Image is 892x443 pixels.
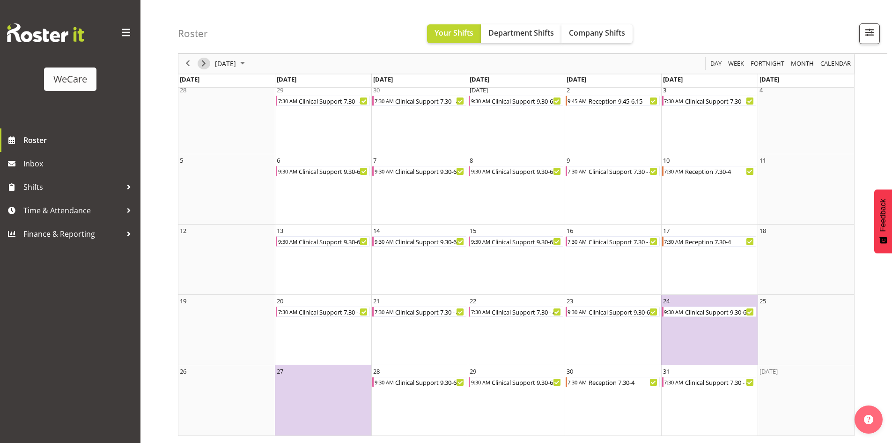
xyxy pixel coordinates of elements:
div: Clinical Support 9.30-6 Begin From Wednesday, October 8, 2025 at 9:30:00 AM GMT+13:00 Ends At Wed... [469,166,563,176]
button: Timeline Month [789,58,816,70]
span: Company Shifts [569,28,625,38]
span: Inbox [23,157,136,171]
div: 11 [759,156,766,165]
div: 22 [470,296,476,306]
span: Roster [23,133,136,147]
div: Reception 7.30-4 [588,377,659,387]
div: 7:30 AM [567,377,588,387]
div: Clinical Support 9.30-6 Begin From Wednesday, October 29, 2025 at 9:30:00 AM GMT+13:00 Ends At We... [469,377,563,387]
img: help-xxl-2.png [864,415,873,424]
div: Clinical Support 7.30 - 4 [394,96,466,105]
div: next period [196,54,212,74]
td: Sunday, October 12, 2025 [178,225,275,295]
div: 9:30 AM [470,96,491,105]
div: 7:30 AM [374,307,394,316]
span: Month [790,58,815,70]
div: 13 [277,226,283,235]
div: Clinical Support 9.30-6 [491,96,562,105]
div: 25 [759,296,766,306]
div: Clinical Support 7.30 - 4 Begin From Monday, September 29, 2025 at 7:30:00 AM GMT+13:00 Ends At M... [276,96,370,106]
div: 17 [663,226,670,235]
div: 27 [277,367,283,376]
div: 9:30 AM [470,237,491,246]
td: Saturday, October 25, 2025 [758,295,854,365]
div: 12 [180,226,186,235]
div: Clinical Support 9.30-6 [394,166,466,176]
div: Clinical Support 7.30 - 4 [394,307,466,316]
div: Reception 7.30-4 [684,237,756,246]
div: 9:30 AM [374,166,394,176]
td: Wednesday, October 8, 2025 [468,154,564,225]
div: 31 [663,367,670,376]
td: Friday, October 3, 2025 [661,84,758,154]
td: Friday, October 31, 2025 [661,365,758,435]
button: Filter Shifts [859,23,880,44]
td: Thursday, October 30, 2025 [565,365,661,435]
div: 29 [277,85,283,95]
div: 9:30 AM [663,307,684,316]
div: 2 [567,85,570,95]
td: Saturday, October 11, 2025 [758,154,854,225]
span: [DATE] [567,75,586,83]
div: 18 [759,226,766,235]
div: Clinical Support 7.30 - 4 Begin From Thursday, October 16, 2025 at 7:30:00 AM GMT+13:00 Ends At T... [566,236,660,247]
div: Clinical Support 7.30 - 4 [684,96,756,105]
span: [DATE] [759,75,779,83]
button: October 2025 [214,58,249,70]
span: [DATE] [470,75,489,83]
div: 7 [373,156,376,165]
td: Sunday, September 28, 2025 [178,84,275,154]
div: 9:30 AM [470,166,491,176]
div: 7:30 AM [567,166,588,176]
span: [DATE] [373,75,393,83]
td: Monday, September 29, 2025 [275,84,371,154]
span: Feedback [879,199,887,232]
div: previous period [180,54,196,74]
span: Day [709,58,722,70]
span: Fortnight [750,58,785,70]
td: Monday, October 27, 2025 [275,365,371,435]
div: Reception 7.30-4 Begin From Friday, October 17, 2025 at 7:30:00 AM GMT+13:00 Ends At Friday, Octo... [662,236,756,247]
div: 7:30 AM [470,307,491,316]
div: Clinical Support 9.30-6 Begin From Wednesday, October 1, 2025 at 9:30:00 AM GMT+13:00 Ends At Wed... [469,96,563,106]
div: Clinical Support 7.30 - 4 Begin From Wednesday, October 22, 2025 at 7:30:00 AM GMT+13:00 Ends At ... [469,307,563,317]
td: Saturday, October 18, 2025 [758,225,854,295]
td: Friday, October 10, 2025 [661,154,758,225]
td: Sunday, October 26, 2025 [178,365,275,435]
button: Month [819,58,853,70]
div: 9:30 AM [567,307,588,316]
div: 15 [470,226,476,235]
div: 28 [373,367,380,376]
div: Clinical Support 9.30-6 Begin From Friday, October 24, 2025 at 9:30:00 AM GMT+13:00 Ends At Frida... [662,307,756,317]
div: Clinical Support 9.30-6 [491,166,562,176]
td: Tuesday, October 14, 2025 [371,225,468,295]
div: 7:30 AM [277,96,298,105]
div: Clinical Support 7.30 - 4 Begin From Thursday, October 9, 2025 at 7:30:00 AM GMT+13:00 Ends At Th... [566,166,660,176]
td: Sunday, October 19, 2025 [178,295,275,365]
button: Previous [182,58,194,70]
button: Next [198,58,210,70]
div: 29 [470,367,476,376]
div: 7:30 AM [663,166,684,176]
div: 20 [277,296,283,306]
div: 7:30 AM [663,96,684,105]
div: Clinical Support 9.30-6 [394,377,466,387]
div: Clinical Support 7.30 - 4 Begin From Monday, October 20, 2025 at 7:30:00 AM GMT+13:00 Ends At Mon... [276,307,370,317]
button: Timeline Week [727,58,746,70]
span: Department Shifts [488,28,554,38]
td: Monday, October 6, 2025 [275,154,371,225]
div: 7:30 AM [277,307,298,316]
div: 3 [663,85,666,95]
div: Clinical Support 9.30-6 [298,166,369,176]
td: Wednesday, October 15, 2025 [468,225,564,295]
td: Thursday, October 16, 2025 [565,225,661,295]
div: 4 [759,85,763,95]
div: of October 2025 [178,48,855,436]
div: Clinical Support 9.30-6 Begin From Monday, October 6, 2025 at 9:30:00 AM GMT+13:00 Ends At Monday... [276,166,370,176]
div: 7:30 AM [567,237,588,246]
div: 9:30 AM [374,377,394,387]
button: Your Shifts [427,24,481,43]
td: Saturday, October 4, 2025 [758,84,854,154]
div: Clinical Support 9.30-6 Begin From Thursday, October 23, 2025 at 9:30:00 AM GMT+13:00 Ends At Thu... [566,307,660,317]
div: Clinical Support 9.30-6 [588,307,659,316]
